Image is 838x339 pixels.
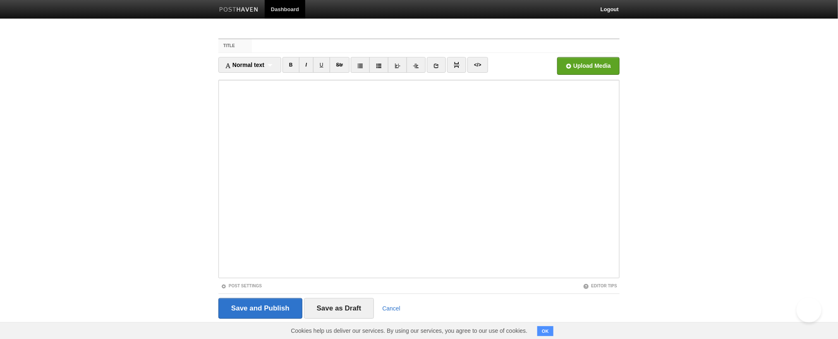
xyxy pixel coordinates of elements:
[283,57,299,73] a: B
[537,326,553,336] button: OK
[225,62,264,68] span: Normal text
[330,57,350,73] a: Str
[283,322,536,339] span: Cookies help us deliver our services. By using our services, you agree to our use of cookies.
[583,284,617,288] a: Editor Tips
[336,62,343,68] del: Str
[382,305,400,312] a: Cancel
[218,298,302,319] input: Save and Publish
[221,284,262,288] a: Post Settings
[797,298,821,322] iframe: Help Scout Beacon - Open
[218,39,252,53] label: Title
[454,62,460,68] img: pagebreak-icon.png
[313,57,330,73] a: U
[299,57,314,73] a: I
[467,57,488,73] a: </>
[304,298,374,319] input: Save as Draft
[219,7,259,13] img: Posthaven-bar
